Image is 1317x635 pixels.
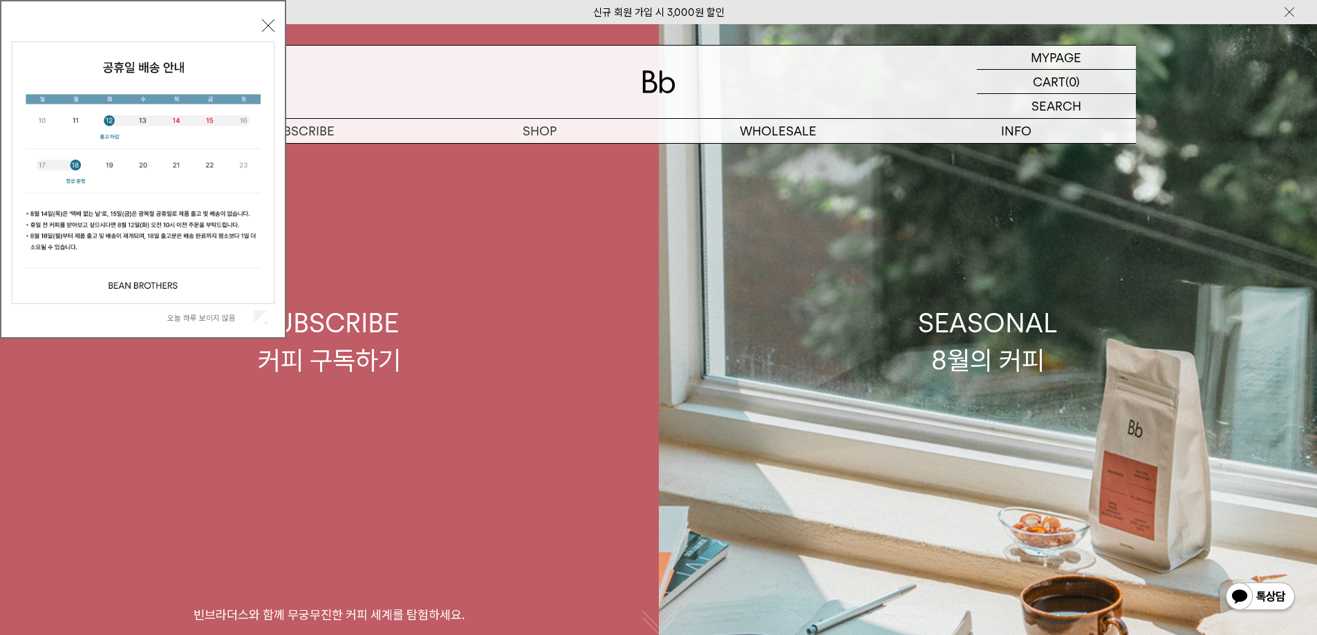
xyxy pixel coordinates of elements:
[642,70,675,93] img: 로고
[659,119,897,143] p: WHOLESALE
[1033,70,1065,93] p: CART
[12,42,274,303] img: cb63d4bbb2e6550c365f227fdc69b27f_113810.jpg
[1065,70,1080,93] p: (0)
[1031,94,1081,118] p: SEARCH
[918,305,1058,378] div: SEASONAL 8월의 커피
[420,119,659,143] a: SHOP
[167,313,251,323] label: 오늘 하루 보이지 않음
[593,6,725,19] a: 신규 회원 가입 시 3,000원 할인
[977,46,1136,70] a: MYPAGE
[1031,46,1081,69] p: MYPAGE
[182,119,420,143] a: SUBSCRIBE
[1224,581,1296,614] img: 카카오톡 채널 1:1 채팅 버튼
[897,119,1136,143] p: INFO
[977,70,1136,94] a: CART (0)
[258,305,401,378] div: SUBSCRIBE 커피 구독하기
[262,19,274,32] button: 닫기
